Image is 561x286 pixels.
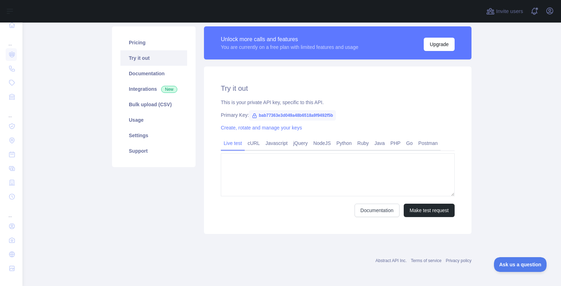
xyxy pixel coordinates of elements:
[334,138,355,149] a: Python
[424,38,455,51] button: Upgrade
[221,138,245,149] a: Live test
[446,258,471,263] a: Privacy policy
[310,138,334,149] a: NodeJS
[221,83,455,93] h2: Try it out
[485,6,524,17] button: Invite users
[120,128,187,143] a: Settings
[416,138,441,149] a: Postman
[120,35,187,50] a: Pricing
[161,86,177,93] span: New
[221,112,455,119] div: Primary Key:
[120,66,187,81] a: Documentation
[494,257,547,272] iframe: Toggle Customer Support
[120,143,187,159] a: Support
[221,125,302,131] a: Create, rotate and manage your keys
[6,204,17,218] div: ...
[6,104,17,119] div: ...
[290,138,310,149] a: jQuery
[496,7,523,15] span: Invite users
[403,138,416,149] a: Go
[388,138,403,149] a: PHP
[376,258,407,263] a: Abstract API Inc.
[120,97,187,112] a: Bulk upload (CSV)
[120,81,187,97] a: Integrations New
[372,138,388,149] a: Java
[355,138,372,149] a: Ruby
[6,33,17,47] div: ...
[355,204,400,217] a: Documentation
[221,99,455,106] div: This is your private API key, specific to this API.
[249,110,336,121] span: bab77363e3d049a48b6518a9f9492f5b
[245,138,263,149] a: cURL
[221,44,358,51] div: You are currently on a free plan with limited features and usage
[411,258,441,263] a: Terms of service
[221,35,358,44] div: Unlock more calls and features
[404,204,455,217] button: Make test request
[120,112,187,128] a: Usage
[120,50,187,66] a: Try it out
[263,138,290,149] a: Javascript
